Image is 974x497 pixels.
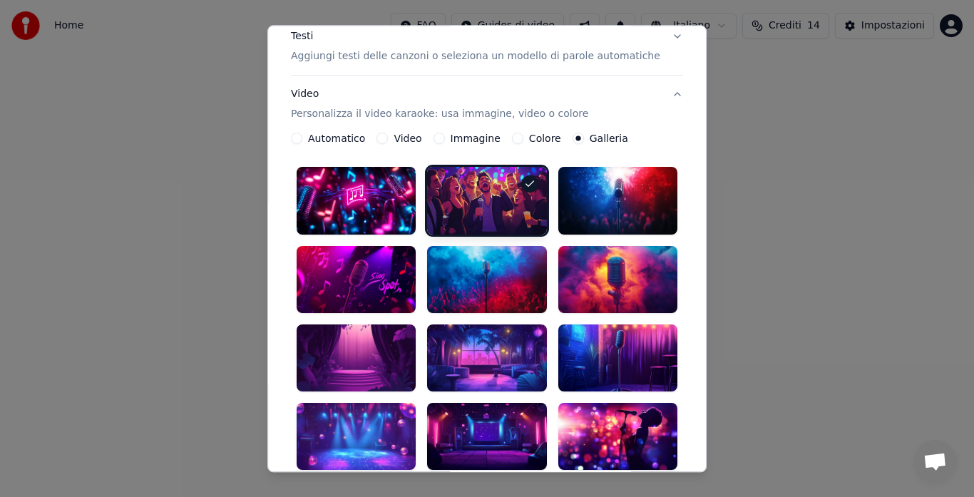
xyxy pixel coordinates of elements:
label: Colore [529,134,561,144]
label: Immagine [451,134,501,144]
div: Video [291,88,588,122]
button: TestiAggiungi testi delle canzoni o seleziona un modello di parole automatiche [291,19,683,76]
label: Galleria [590,134,628,144]
button: VideoPersonalizza il video karaoke: usa immagine, video o colore [291,76,683,133]
div: Testi [291,30,313,44]
p: Aggiungi testi delle canzoni o seleziona un modello di parole automatiche [291,50,660,64]
label: Video [394,134,421,144]
label: Automatico [308,134,365,144]
p: Personalizza il video karaoke: usa immagine, video o colore [291,108,588,122]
